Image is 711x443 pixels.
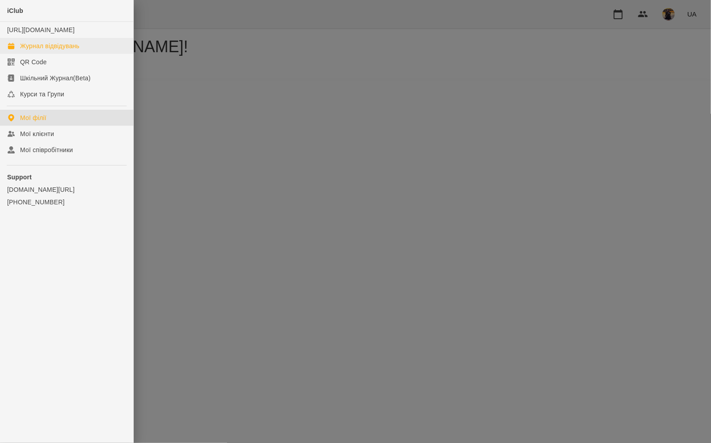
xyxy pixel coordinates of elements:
a: [URL][DOMAIN_NAME] [7,26,74,33]
div: Курси та Групи [20,90,64,99]
a: [DOMAIN_NAME][URL] [7,185,126,194]
div: Шкільний Журнал(Beta) [20,74,91,83]
div: Журнал відвідувань [20,41,79,50]
div: Мої клієнти [20,129,54,138]
a: [PHONE_NUMBER] [7,198,126,207]
p: Support [7,173,126,182]
div: Мої філії [20,113,46,122]
div: QR Code [20,58,47,66]
span: iClub [7,7,23,14]
div: Мої співробітники [20,145,73,154]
